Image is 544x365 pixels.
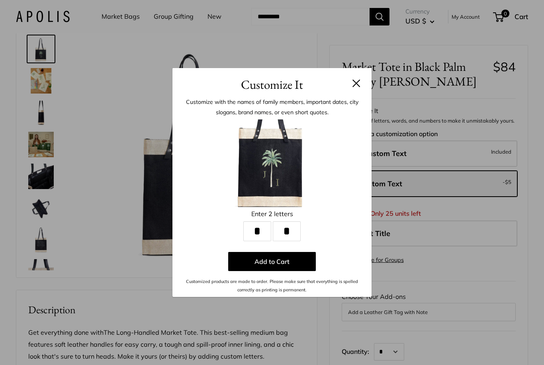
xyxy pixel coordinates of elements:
[184,75,360,94] h3: Customize It
[184,277,360,294] p: Customized products are made to order. Please make sure that everything is spelled correctly as p...
[6,335,85,359] iframe: Sign Up via Text for Offers
[184,97,360,117] p: Customize with the names of family members, important dates, city slogans, brand names, or even s...
[228,252,316,271] button: Add to Cart
[184,208,360,220] div: Enter 2 letters
[228,119,316,207] img: customizer-prod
